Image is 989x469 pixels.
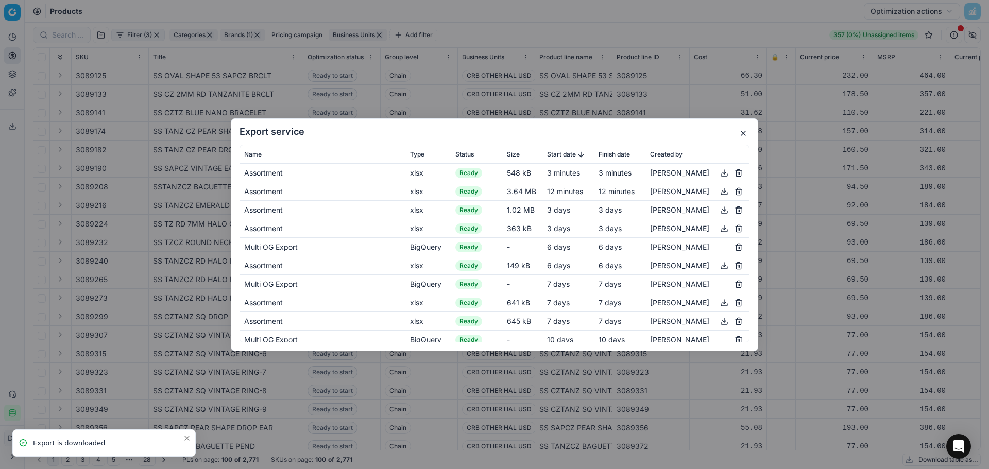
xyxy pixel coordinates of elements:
div: Assortment [244,186,402,196]
span: 12 minutes [547,186,583,195]
div: xlsx [410,316,447,326]
span: Type [410,150,424,158]
span: Ready [455,242,482,252]
span: Finish date [599,150,630,158]
div: xlsx [410,167,447,178]
div: 149 kB [507,260,539,270]
span: 6 days [547,260,570,269]
div: 3.64 MB [507,186,539,196]
span: 12 minutes [599,186,635,195]
span: 3 days [599,223,622,232]
div: xlsx [410,204,447,215]
div: [PERSON_NAME] [650,240,745,253]
div: - [507,241,539,252]
div: - [507,334,539,344]
span: 6 days [599,242,622,251]
div: Assortment [244,297,402,307]
div: 1.02 MB [507,204,539,215]
div: BigQuery [410,279,447,289]
div: Multi OG Export [244,241,402,252]
span: Ready [455,298,482,308]
span: 7 days [599,298,621,306]
div: [PERSON_NAME] [650,203,745,216]
div: [PERSON_NAME] [650,315,745,327]
span: 3 days [547,223,570,232]
span: Size [507,150,520,158]
div: Multi OG Export [244,334,402,344]
span: Ready [455,279,482,289]
span: 3 minutes [547,168,580,177]
div: Multi OG Export [244,279,402,289]
div: Assortment [244,167,402,178]
div: [PERSON_NAME] [650,333,745,345]
span: 7 days [599,316,621,325]
span: 7 days [547,279,570,288]
h2: Export service [240,127,749,136]
div: [PERSON_NAME] [650,222,745,234]
span: 7 days [547,298,570,306]
div: - [507,279,539,289]
div: xlsx [410,297,447,307]
span: Ready [455,223,482,234]
span: 3 minutes [599,168,632,177]
span: 3 days [599,205,622,214]
div: Assortment [244,316,402,326]
span: Ready [455,186,482,197]
span: 6 days [547,242,570,251]
div: [PERSON_NAME] [650,166,745,179]
div: xlsx [410,186,447,196]
span: Ready [455,260,482,271]
div: BigQuery [410,334,447,344]
span: Created by [650,150,683,158]
div: 645 kB [507,316,539,326]
span: Ready [455,205,482,215]
div: [PERSON_NAME] [650,277,745,290]
div: 363 kB [507,223,539,233]
span: Status [455,150,474,158]
span: 7 days [547,316,570,325]
div: [PERSON_NAME] [650,259,745,271]
div: 641 kB [507,297,539,307]
div: xlsx [410,260,447,270]
div: [PERSON_NAME] [650,185,745,197]
span: 10 days [599,335,625,343]
span: 3 days [547,205,570,214]
span: 6 days [599,260,622,269]
div: Assortment [244,260,402,270]
div: [PERSON_NAME] [650,296,745,308]
div: 548 kB [507,167,539,178]
button: Sorted by Start date descending [576,149,586,159]
div: BigQuery [410,241,447,252]
span: 7 days [599,279,621,288]
span: Ready [455,168,482,178]
div: Assortment [244,223,402,233]
span: Name [244,150,262,158]
span: 10 days [547,335,573,343]
span: Ready [455,335,482,345]
span: Start date [547,150,576,158]
span: Ready [455,316,482,326]
div: Assortment [244,204,402,215]
div: xlsx [410,223,447,233]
